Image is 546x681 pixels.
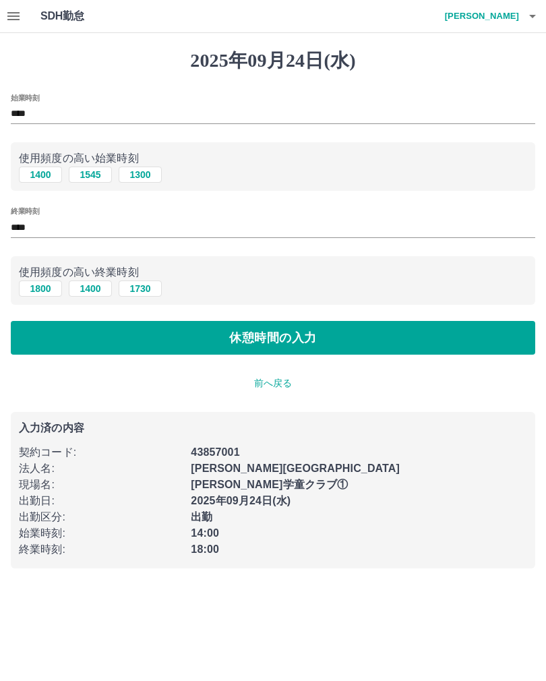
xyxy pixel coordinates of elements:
b: 43857001 [191,446,239,458]
p: 法人名 : [19,461,183,477]
b: [PERSON_NAME]学童クラブ① [191,479,348,490]
b: 2025年09月24日(水) [191,495,291,506]
b: 14:00 [191,527,219,539]
p: 現場名 : [19,477,183,493]
h1: 2025年09月24日(水) [11,49,535,72]
p: 前へ戻る [11,376,535,390]
label: 終業時刻 [11,206,39,216]
p: 契約コード : [19,444,183,461]
label: 始業時刻 [11,92,39,102]
button: 1800 [19,280,62,297]
button: 休憩時間の入力 [11,321,535,355]
p: 入力済の内容 [19,423,527,434]
button: 1730 [119,280,162,297]
p: 始業時刻 : [19,525,183,541]
button: 1400 [19,167,62,183]
p: 使用頻度の高い始業時刻 [19,150,527,167]
button: 1400 [69,280,112,297]
p: 終業時刻 : [19,541,183,558]
p: 使用頻度の高い終業時刻 [19,264,527,280]
p: 出勤区分 : [19,509,183,525]
button: 1545 [69,167,112,183]
button: 1300 [119,167,162,183]
b: 18:00 [191,543,219,555]
b: [PERSON_NAME][GEOGRAPHIC_DATA] [191,463,400,474]
b: 出勤 [191,511,212,523]
p: 出勤日 : [19,493,183,509]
